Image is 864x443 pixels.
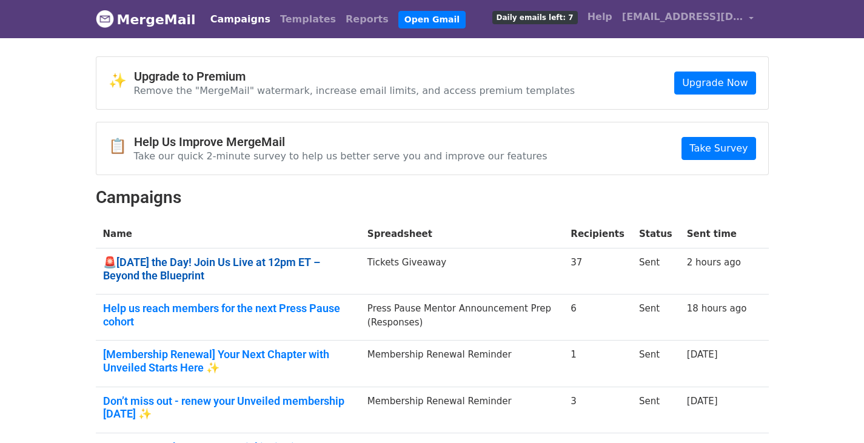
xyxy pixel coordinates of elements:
[134,69,575,84] h4: Upgrade to Premium
[803,385,864,443] iframe: Chat Widget
[687,257,741,268] a: 2 hours ago
[674,72,755,95] a: Upgrade Now
[687,303,747,314] a: 18 hours ago
[360,387,563,433] td: Membership Renewal Reminder
[96,7,196,32] a: MergeMail
[492,11,578,24] span: Daily emails left: 7
[632,248,680,295] td: Sent
[583,5,617,29] a: Help
[103,348,353,374] a: [Membership Renewal] Your Next Chapter with Unveiled Starts Here ✨
[398,11,466,28] a: Open Gmail
[96,187,769,208] h2: Campaigns
[632,341,680,387] td: Sent
[563,248,632,295] td: 37
[680,220,754,248] th: Sent time
[632,387,680,433] td: Sent
[103,395,353,421] a: Don’t miss out - renew your Unveiled membership [DATE] ✨
[134,135,548,149] h4: Help Us Improve MergeMail
[96,10,114,28] img: MergeMail logo
[632,295,680,341] td: Sent
[134,150,548,162] p: Take our quick 2-minute survey to help us better serve you and improve our features
[681,137,755,160] a: Take Survey
[206,7,275,32] a: Campaigns
[360,248,563,295] td: Tickets Giveaway
[103,302,353,328] a: Help us reach members for the next Press Pause cohort
[563,220,632,248] th: Recipients
[109,72,134,90] span: ✨
[487,5,583,29] a: Daily emails left: 7
[563,295,632,341] td: 6
[275,7,341,32] a: Templates
[687,396,718,407] a: [DATE]
[617,5,759,33] a: [EMAIL_ADDRESS][DOMAIN_NAME]
[622,10,743,24] span: [EMAIL_ADDRESS][DOMAIN_NAME]
[96,220,360,248] th: Name
[687,349,718,360] a: [DATE]
[563,387,632,433] td: 3
[632,220,680,248] th: Status
[360,220,563,248] th: Spreadsheet
[341,7,393,32] a: Reports
[360,295,563,341] td: Press Pause Mentor Announcement Prep (Responses)
[360,341,563,387] td: Membership Renewal Reminder
[134,84,575,97] p: Remove the "MergeMail" watermark, increase email limits, and access premium templates
[563,341,632,387] td: 1
[109,138,134,155] span: 📋
[103,256,353,282] a: 🚨[DATE] the Day! Join Us Live at 12pm ET – Beyond the Blueprint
